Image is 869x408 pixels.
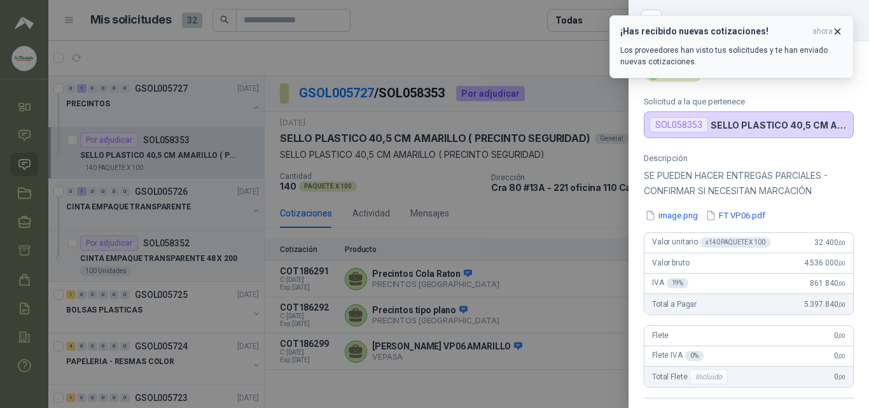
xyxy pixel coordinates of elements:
button: ¡Has recibido nuevas cotizaciones!ahora Los proveedores han visto tus solicitudes y te han enviad... [609,15,854,78]
span: ,00 [838,239,845,246]
span: ,00 [838,332,845,339]
button: Close [644,13,659,28]
span: ,00 [838,374,845,381]
span: Flete [652,331,669,340]
span: 32.400 [814,238,845,247]
span: 0 [834,331,845,340]
div: Incluido [690,369,728,384]
span: ,00 [838,260,845,267]
span: 4.536.000 [804,258,845,267]
span: Total Flete [652,369,730,384]
span: Total a Pagar [652,300,697,309]
span: ahora [812,26,833,37]
h3: ¡Has recibido nuevas cotizaciones! [620,26,807,37]
span: ,00 [838,301,845,308]
span: Flete IVA [652,351,704,361]
span: Valor bruto [652,258,689,267]
div: COT186299 [669,10,854,31]
span: 0 [834,372,845,381]
button: image.png [644,209,699,222]
span: ,00 [838,353,845,360]
p: SE PUEDEN HACER ENTREGAS PARCIALES - CONFIRMAR SI NECESITAN MARCACIÓN [644,168,854,199]
div: 19 % [667,278,689,288]
button: FT VP06.pdf [704,209,767,222]
span: Valor unitario [652,237,770,248]
p: Los proveedores han visto tus solicitudes y te han enviado nuevas cotizaciones. [620,45,843,67]
p: Descripción [644,153,854,163]
div: SOL058353 [650,117,708,132]
p: Solicitud a la que pertenece [644,97,854,106]
span: 861.840 [810,279,845,288]
span: 5.397.840 [804,300,845,309]
p: SELLO PLASTICO 40,5 CM AMARILLO ( PRECINTO SEGURIDAD) [711,120,848,130]
span: IVA [652,278,688,288]
span: ,00 [838,280,845,287]
div: 0 % [685,351,704,361]
div: x 140 PAQUETE X 100 [700,237,770,248]
span: 0 [834,351,845,360]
